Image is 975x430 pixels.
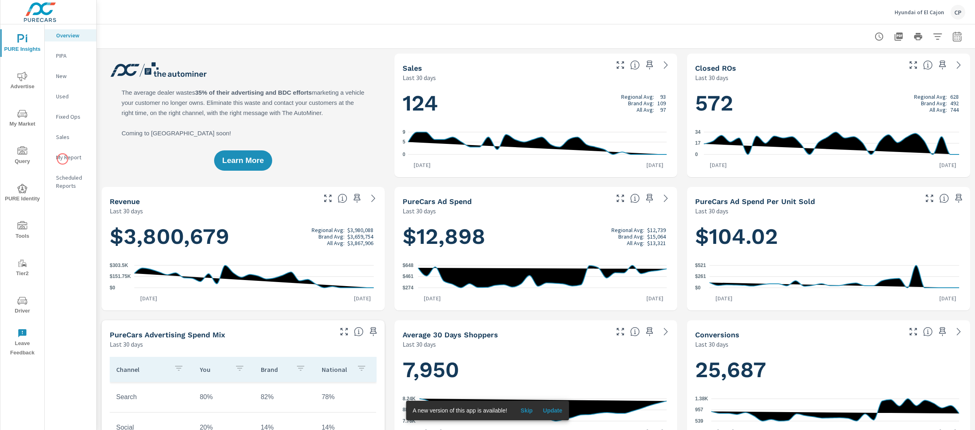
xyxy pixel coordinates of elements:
span: Learn More [222,157,264,164]
button: Make Fullscreen [907,325,920,338]
p: All Avg: [637,106,654,113]
span: Save this to your personalized report [643,59,656,72]
td: 82% [254,387,315,407]
text: $261 [695,274,706,279]
text: 9 [403,129,405,135]
h1: $3,800,679 [110,223,377,250]
p: [DATE] [641,294,669,302]
span: Total sales revenue over the selected date range. [Source: This data is sourced from the dealer’s... [338,193,347,203]
h5: PureCars Ad Spend Per Unit Sold [695,197,815,206]
p: You [200,365,228,374]
h1: 25,687 [695,356,962,384]
p: All Avg: [327,240,344,246]
text: $521 [695,263,706,268]
button: Make Fullscreen [614,192,627,205]
p: [DATE] [641,161,669,169]
h5: Conversions [695,330,739,339]
p: Last 30 days [110,339,143,349]
p: Fixed Ops [56,113,90,121]
p: National [322,365,350,374]
p: Last 30 days [403,339,436,349]
p: [DATE] [348,294,377,302]
p: $3,980,088 [347,227,373,233]
td: 80% [193,387,254,407]
p: PIPA [56,52,90,60]
p: Hyundai of El Cajon [895,9,944,16]
button: Make Fullscreen [614,325,627,338]
h5: Sales [403,64,422,72]
text: 7.76K [403,418,416,424]
p: 492 [950,100,959,106]
text: 17 [695,141,701,146]
span: Leave Feedback [3,328,42,358]
p: Regional Avg: [621,93,654,100]
span: Save this to your personalized report [936,59,949,72]
div: nav menu [0,24,44,361]
span: This table looks at how you compare to the amount of budget you spend per channel as opposed to y... [354,327,364,337]
p: 628 [950,93,959,100]
p: $13,321 [647,240,666,246]
h1: $104.02 [695,223,962,250]
button: Make Fullscreen [338,325,351,338]
p: Brand [261,365,289,374]
span: Save this to your personalized report [643,192,656,205]
a: See more details in report [952,59,965,72]
p: Brand Avg: [921,100,947,106]
p: Brand Avg: [318,233,344,240]
div: New [45,70,96,82]
p: New [56,72,90,80]
p: [DATE] [934,161,962,169]
p: My Report [56,153,90,161]
text: $0 [110,285,115,291]
span: PURE Insights [3,34,42,54]
button: Make Fullscreen [321,192,334,205]
span: Save this to your personalized report [367,325,380,338]
a: See more details in report [367,192,380,205]
a: See more details in report [659,325,672,338]
p: Last 30 days [110,206,143,216]
p: Last 30 days [695,339,728,349]
h5: PureCars Ad Spend [403,197,472,206]
p: 109 [657,100,666,106]
span: Skip [517,407,536,414]
text: $274 [403,285,414,291]
button: Update [539,404,565,417]
a: See more details in report [952,325,965,338]
button: Make Fullscreen [907,59,920,72]
text: $151.75K [110,274,131,280]
h5: Revenue [110,197,140,206]
a: See more details in report [659,192,672,205]
p: Channel [116,365,167,374]
p: Regional Avg: [611,227,644,233]
button: Print Report [910,28,926,45]
p: All Avg: [627,240,644,246]
span: Number of Repair Orders Closed by the selected dealership group over the selected time range. [So... [923,60,933,70]
span: Driver [3,296,42,316]
span: Total cost of media for all PureCars channels for the selected dealership group over the selected... [630,193,640,203]
span: Save this to your personalized report [351,192,364,205]
span: Number of vehicles sold by the dealership over the selected date range. [Source: This data is sou... [630,60,640,70]
div: PIPA [45,50,96,62]
p: [DATE] [934,294,962,302]
p: [DATE] [418,294,446,302]
text: 539 [695,418,703,424]
h5: PureCars Advertising Spend Mix [110,330,225,339]
button: Make Fullscreen [614,59,627,72]
td: 78% [315,387,376,407]
div: My Report [45,151,96,163]
h1: $12,898 [403,223,669,250]
p: [DATE] [134,294,163,302]
p: Brand Avg: [628,100,654,106]
p: Sales [56,133,90,141]
p: Last 30 days [403,206,436,216]
p: 93 [660,93,666,100]
p: Scheduled Reports [56,174,90,190]
p: Overview [56,31,90,39]
p: 744 [950,106,959,113]
span: Save this to your personalized report [952,192,965,205]
p: [DATE] [408,161,436,169]
p: Regional Avg: [914,93,947,100]
span: Update [543,407,562,414]
text: 34 [695,129,701,135]
text: $648 [403,263,414,268]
